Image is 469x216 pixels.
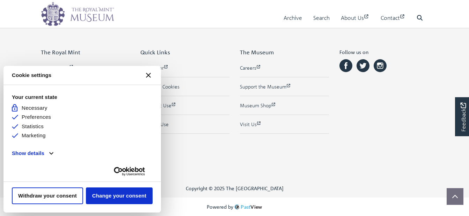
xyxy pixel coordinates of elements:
li: Preferences [12,113,153,121]
li: Necessary [12,104,153,112]
a: Search [313,8,330,28]
button: Withdraw your consent [12,187,83,204]
a: Support the Museum [240,83,329,90]
h6: Follow us on [339,49,428,58]
button: Close CMP widget [140,67,157,84]
div: Powered by [207,203,262,210]
a: Archive [284,8,302,28]
span: Quick Links [140,49,170,56]
button: Change your consent [86,187,153,204]
span: The Museum [240,49,274,56]
strong: Cookie settings [12,71,51,79]
span: The Royal Mint [41,49,80,56]
span: Copyright © 2025 The [GEOGRAPHIC_DATA] [186,185,284,192]
a: Terms of Use [140,121,229,128]
span: Past [241,204,262,210]
span: Feedback [459,103,467,132]
a: Copyright Use [140,102,229,109]
strong: Your current state [12,93,153,101]
a: PastView [233,204,262,210]
button: Scroll to top [447,188,463,205]
span: View [250,204,262,210]
a: About Us [341,8,369,28]
a: Our Location [41,64,130,71]
a: Contact [381,8,405,28]
a: Disclaimer [140,64,229,71]
a: Usercentrics Cookiebot - opens new page [106,167,153,176]
a: Privacy & Cookies [140,83,229,90]
a: Would you like to provide feedback? [455,97,469,136]
li: Marketing [12,132,153,140]
li: Statistics [12,123,153,131]
a: Museum Shop [240,102,329,109]
button: Show details [12,149,53,157]
img: logo_wide.png [41,2,114,26]
a: Visit Us [240,121,329,128]
a: Careers [240,64,329,71]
